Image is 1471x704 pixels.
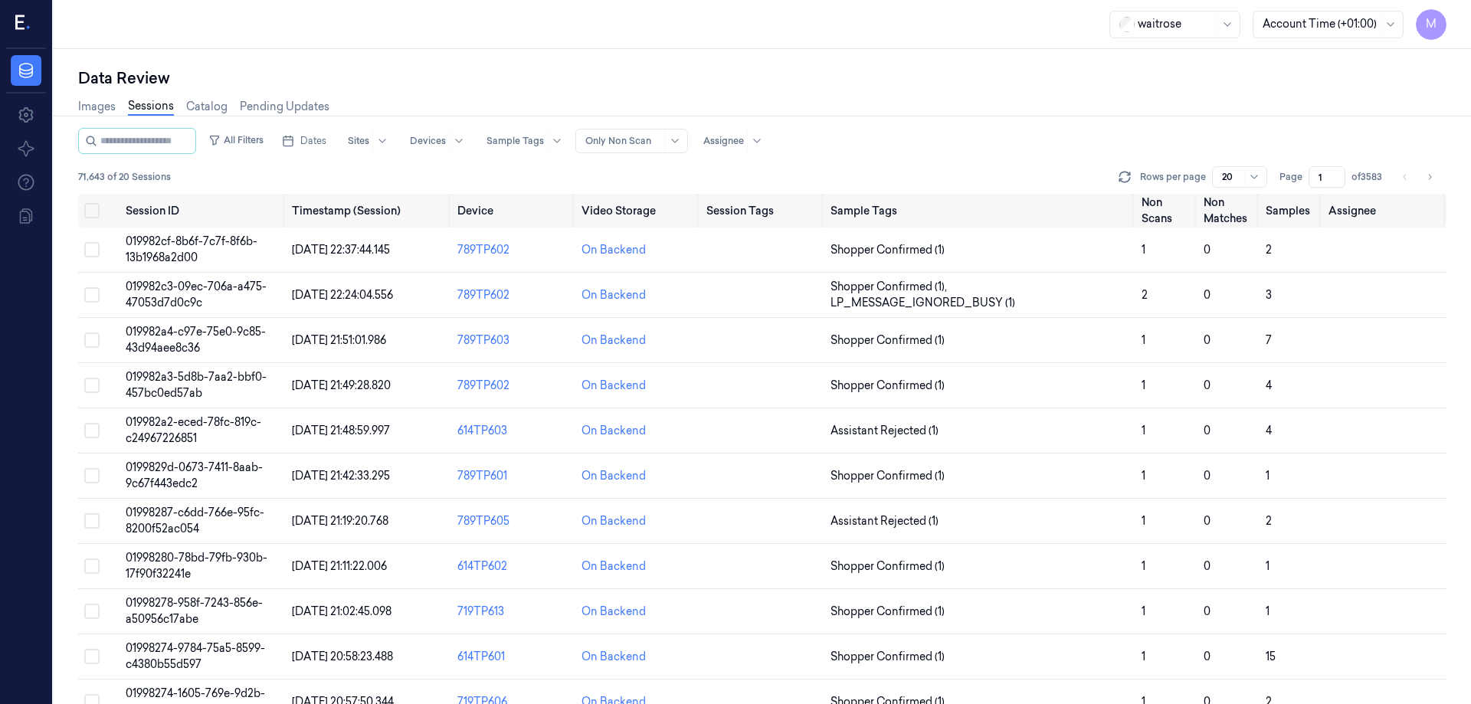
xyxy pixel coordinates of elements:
th: Device [451,194,575,228]
div: 614TP601 [457,649,569,665]
span: 0 [1204,378,1211,392]
div: 789TP602 [457,287,569,303]
button: Select row [84,287,100,303]
span: 2 [1266,514,1272,528]
button: Select row [84,242,100,257]
span: [DATE] 22:37:44.145 [292,243,390,257]
span: Shopper Confirmed (1) [831,649,945,665]
th: Session ID [120,194,285,228]
span: 1 [1142,243,1145,257]
span: Shopper Confirmed (1) [831,468,945,484]
span: [DATE] 21:48:59.997 [292,424,390,437]
span: Shopper Confirmed (1) [831,242,945,258]
div: On Backend [582,378,646,394]
span: 4 [1266,378,1272,392]
span: 1 [1266,469,1270,483]
span: 3 [1266,288,1272,302]
button: All Filters [202,128,270,152]
span: 019982a2-eced-78fc-819c-c24967226851 [126,415,261,445]
div: On Backend [582,332,646,349]
button: M [1416,9,1446,40]
span: 0 [1204,469,1211,483]
span: 4 [1266,424,1272,437]
span: Shopper Confirmed (1) [831,378,945,394]
th: Samples [1260,194,1322,228]
div: 789TP602 [457,378,569,394]
div: 789TP601 [457,468,569,484]
th: Sample Tags [824,194,1135,228]
th: Non Scans [1135,194,1197,228]
span: 019982a3-5d8b-7aa2-bbf0-457bc0ed57ab [126,370,267,400]
button: Select row [84,649,100,664]
div: 789TP605 [457,513,569,529]
button: Select row [84,468,100,483]
span: 019982a4-c97e-75e0-9c85-43d94aee8c36 [126,325,266,355]
span: 1 [1142,469,1145,483]
span: [DATE] 22:24:04.556 [292,288,393,302]
div: 719TP613 [457,604,569,620]
span: 019982c3-09ec-706a-a475-47053d7d0c9c [126,280,267,309]
span: Shopper Confirmed (1) , [831,279,950,295]
span: 0 [1204,604,1211,618]
a: Catalog [186,99,228,115]
button: Select row [84,558,100,574]
span: 1 [1142,333,1145,347]
nav: pagination [1394,166,1440,188]
span: 71,643 of 20 Sessions [78,170,171,184]
a: Sessions [128,98,174,116]
div: On Backend [582,423,646,439]
span: 7 [1266,333,1272,347]
a: Pending Updates [240,99,329,115]
span: 0199829d-0673-7411-8aab-9c67f443edc2 [126,460,263,490]
span: 0 [1204,243,1211,257]
button: Select row [84,332,100,348]
div: 789TP602 [457,242,569,258]
span: 01998274-9784-75a5-8599-c4380b55d597 [126,641,265,671]
span: 1 [1142,514,1145,528]
div: 614TP602 [457,558,569,575]
div: On Backend [582,513,646,529]
span: 2 [1266,243,1272,257]
span: 15 [1266,650,1276,663]
span: [DATE] 21:02:45.098 [292,604,392,618]
span: Assistant Rejected (1) [831,513,939,529]
span: 0 [1204,514,1211,528]
th: Timestamp (Session) [286,194,451,228]
span: 1 [1142,378,1145,392]
span: [DATE] 20:58:23.488 [292,650,393,663]
span: 1 [1266,604,1270,618]
th: Video Storage [575,194,699,228]
span: of 3583 [1351,170,1382,184]
a: Images [78,99,116,115]
div: On Backend [582,649,646,665]
span: 019982cf-8b6f-7c7f-8f6b-13b1968a2d00 [126,234,257,264]
span: 0 [1204,288,1211,302]
span: 0 [1204,424,1211,437]
span: Page [1279,170,1302,184]
span: [DATE] 21:11:22.006 [292,559,387,573]
th: Session Tags [700,194,824,228]
span: Shopper Confirmed (1) [831,558,945,575]
div: On Backend [582,242,646,258]
span: 1 [1266,559,1270,573]
button: Select row [84,378,100,393]
th: Assignee [1322,194,1446,228]
span: 2 [1142,288,1148,302]
span: 0 [1204,333,1211,347]
div: 614TP603 [457,423,569,439]
span: [DATE] 21:19:20.768 [292,514,388,528]
button: Select all [84,203,100,218]
span: 1 [1142,424,1145,437]
span: [DATE] 21:51:01.986 [292,333,386,347]
th: Non Matches [1197,194,1260,228]
div: On Backend [582,558,646,575]
span: 01998278-958f-7243-856e-a50956c17abe [126,596,263,626]
span: 01998280-78bd-79fb-930b-17f90f32241e [126,551,267,581]
span: Dates [300,134,326,148]
span: [DATE] 21:42:33.295 [292,469,390,483]
span: 0 [1204,559,1211,573]
span: 01998287-c6dd-766e-95fc-8200f52ac054 [126,506,264,535]
div: On Backend [582,468,646,484]
span: 1 [1142,559,1145,573]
